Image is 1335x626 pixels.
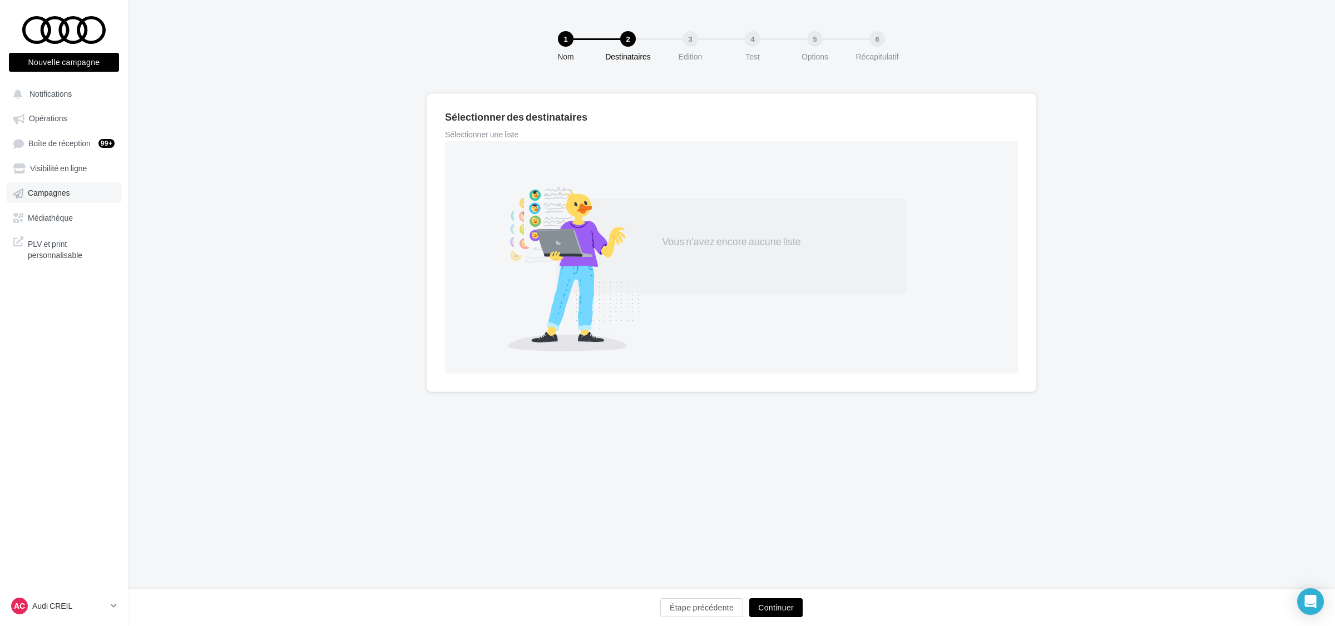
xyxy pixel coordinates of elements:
span: AC [14,600,25,612]
a: Médiathèque [7,207,121,227]
a: Visibilité en ligne [7,158,121,178]
button: Nouvelle campagne [9,53,119,72]
p: Audi CREIL [32,600,106,612]
button: Notifications [7,83,117,103]
div: Options [779,51,851,62]
button: Étape précédente [660,598,743,617]
div: Vous n'avez encore aucune liste [627,235,835,249]
div: 5 [807,31,823,47]
span: Boîte de réception [28,138,91,148]
span: Opérations [29,114,67,123]
a: Boîte de réception99+ [7,133,121,153]
div: 6 [869,31,885,47]
label: Sélectionner une liste [445,131,731,138]
span: Médiathèque [28,213,73,222]
div: Edition [655,51,726,62]
div: Destinataires [592,51,664,62]
div: 3 [683,31,698,47]
div: Nom [530,51,601,62]
span: Campagnes [28,188,70,198]
div: Récapitulatif [842,51,913,62]
div: 99+ [98,139,115,148]
button: Continuer [749,598,803,617]
div: Test [717,51,788,62]
a: AC Audi CREIL [9,595,119,617]
a: Campagnes [7,182,121,202]
span: Notifications [29,89,72,98]
span: Visibilité en ligne [30,163,87,173]
a: Opérations [7,108,121,128]
div: 1 [558,31,573,47]
div: 4 [745,31,760,47]
div: 2 [620,31,636,47]
div: Sélectionner des destinataires [445,112,1018,122]
span: PLV et print personnalisable [28,236,115,260]
a: PLV et print personnalisable [7,232,121,265]
div: Open Intercom Messenger [1297,588,1324,615]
